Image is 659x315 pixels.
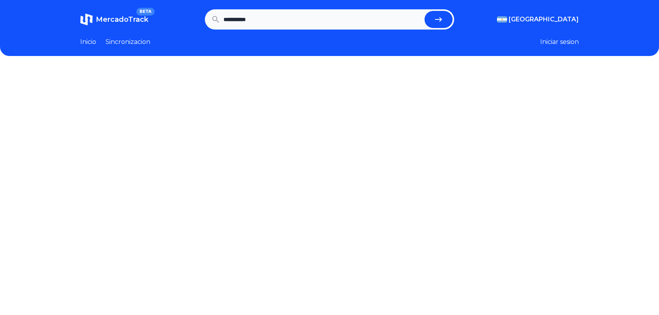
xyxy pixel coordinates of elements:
[80,37,96,47] a: Inicio
[136,8,155,16] span: BETA
[509,15,579,24] span: [GEOGRAPHIC_DATA]
[96,15,148,24] span: MercadoTrack
[80,13,148,26] a: MercadoTrackBETA
[540,37,579,47] button: Iniciar sesion
[497,15,579,24] button: [GEOGRAPHIC_DATA]
[106,37,150,47] a: Sincronizacion
[497,16,507,23] img: Argentina
[80,13,93,26] img: MercadoTrack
